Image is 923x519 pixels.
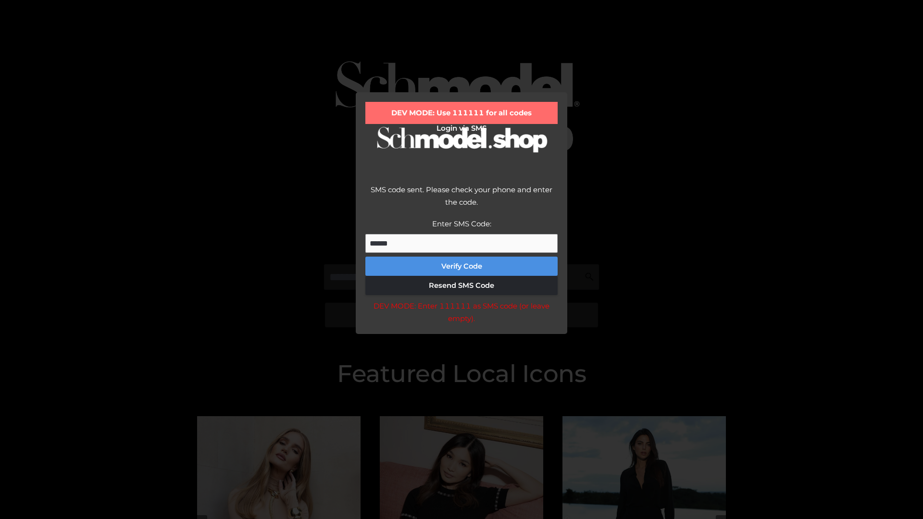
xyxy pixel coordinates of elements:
[365,184,558,218] div: SMS code sent. Please check your phone and enter the code.
[365,124,558,133] h2: Login via SMS
[365,102,558,124] div: DEV MODE: Use 111111 for all codes
[365,300,558,324] div: DEV MODE: Enter 111111 as SMS code (or leave empty).
[365,257,558,276] button: Verify Code
[365,276,558,295] button: Resend SMS Code
[432,219,491,228] label: Enter SMS Code:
